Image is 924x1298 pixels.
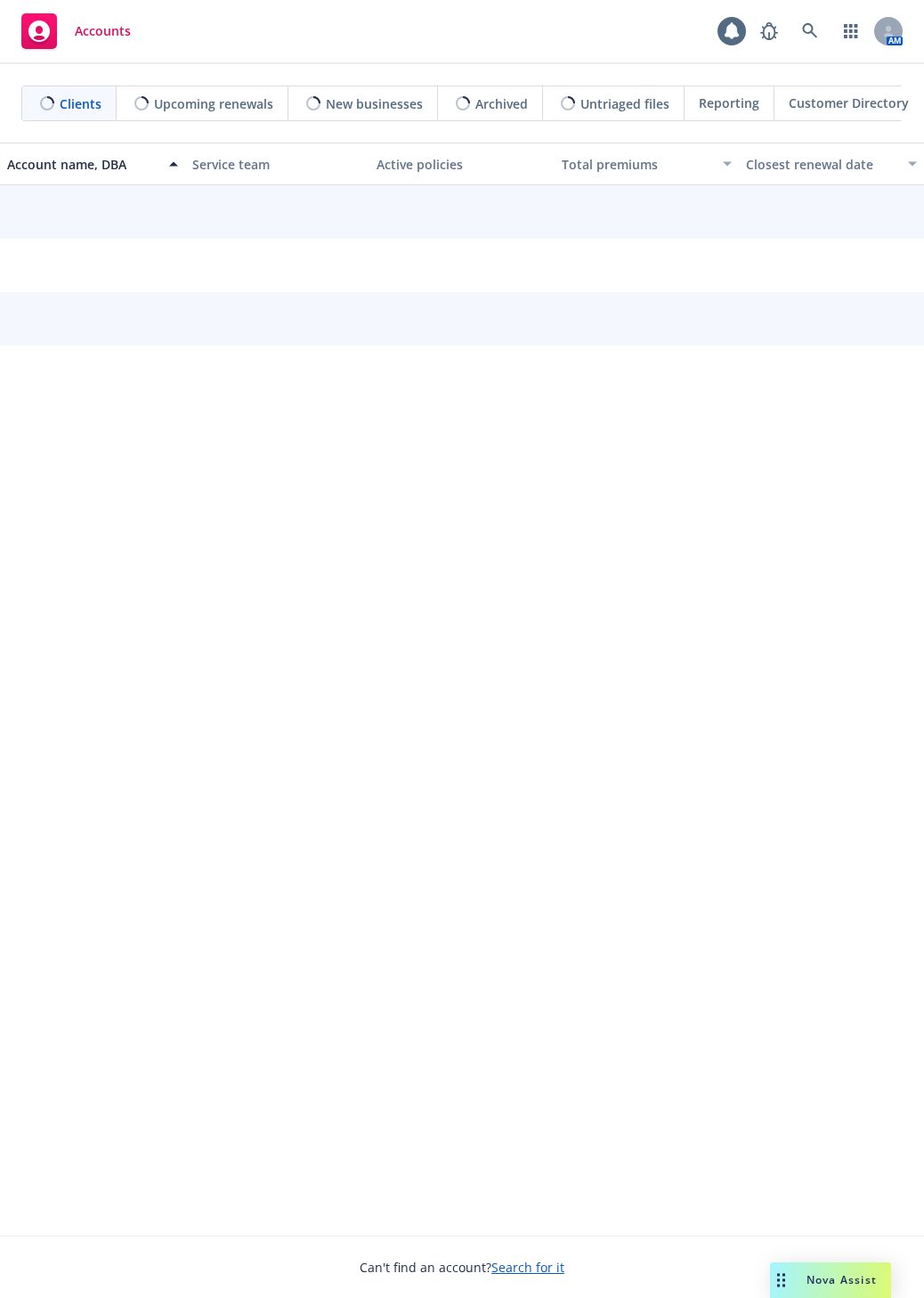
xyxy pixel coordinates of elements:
div: Active policies [377,155,547,174]
div: Closest renewal date [746,155,897,174]
div: Account name, DBA [7,155,158,174]
a: Switch app [833,13,869,49]
span: Reporting [699,94,759,112]
span: Can't find an account? [360,1258,564,1277]
div: Drag to move [770,1262,792,1298]
a: Report a Bug [751,13,787,49]
button: Closest renewal date [739,143,924,185]
span: Customer Directory [789,94,909,112]
span: Accounts [75,24,131,38]
div: Service team [192,155,363,174]
button: Nova Assist [770,1262,891,1298]
div: Total premiums [562,155,713,174]
span: Nova Assist [806,1272,877,1287]
a: Accounts [14,6,138,56]
button: Service team [185,143,370,185]
a: Search [792,13,828,49]
button: Active policies [369,143,555,185]
span: Untriaged files [580,94,669,113]
span: Archived [475,94,528,113]
button: Total premiums [555,143,740,185]
span: Clients [60,94,101,113]
span: New businesses [326,94,423,113]
a: Search for it [491,1259,564,1276]
span: Upcoming renewals [154,94,273,113]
